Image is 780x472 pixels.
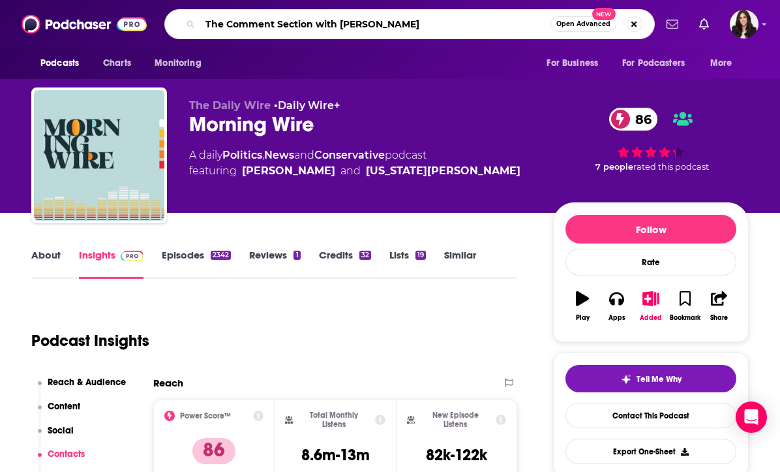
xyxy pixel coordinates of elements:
h1: Podcast Insights [31,331,149,351]
button: Share [702,283,736,330]
button: Reach & Audience [38,377,127,401]
span: Tell Me Why [637,374,682,385]
div: [US_STATE][PERSON_NAME] [366,163,520,179]
div: Open Intercom Messenger [736,401,767,433]
a: Similar [444,249,476,279]
div: Bookmark [670,314,700,322]
a: Show notifications dropdown [661,13,683,35]
button: Open AdvancedNew [550,16,616,32]
span: Charts [103,54,131,72]
a: Charts [95,51,139,76]
h3: 8.6m-13m [301,445,370,465]
span: For Podcasters [622,54,685,72]
h2: Power Score™ [180,411,231,420]
h3: 82k-122k [426,445,487,465]
a: Episodes2342 [162,249,231,279]
button: Apps [599,283,633,330]
h2: Total Monthly Listens [298,411,370,429]
button: open menu [537,51,614,76]
a: Politics [222,149,262,161]
button: open menu [614,51,704,76]
a: Reviews1 [249,249,300,279]
a: News [264,149,294,161]
div: A daily podcast [189,148,520,179]
button: Content [38,401,81,425]
input: Search podcasts, credits, & more... [200,14,550,35]
h2: Reach [153,377,183,389]
button: Play [565,283,599,330]
a: Conservative [314,149,385,161]
span: More [710,54,732,72]
button: open menu [701,51,749,76]
a: Show notifications dropdown [694,13,714,35]
img: User Profile [730,10,758,39]
span: The Daily Wire [189,99,271,112]
p: Contacts [48,448,85,460]
div: 32 [359,251,371,260]
a: John Bickley [242,163,335,179]
img: Morning Wire [34,90,164,221]
span: rated this podcast [633,162,709,172]
span: New [592,8,616,20]
span: Open Advanced [556,21,610,27]
p: Reach & Audience [48,377,126,388]
div: Rate [565,249,736,275]
a: InsightsPodchaser Pro [79,249,143,279]
div: Search podcasts, credits, & more... [164,9,655,39]
button: Bookmark [668,283,702,330]
button: Added [634,283,668,330]
span: Podcasts [40,54,79,72]
span: , [262,149,264,161]
div: Share [710,314,728,322]
span: Logged in as RebeccaShapiro [730,10,758,39]
span: Monitoring [155,54,201,72]
a: Credits32 [319,249,371,279]
div: 86 7 peoplerated this podcast [553,99,749,180]
a: About [31,249,61,279]
button: open menu [31,51,96,76]
h2: New Episode Listens [420,411,490,429]
p: 86 [192,438,235,464]
button: tell me why sparkleTell Me Why [565,365,736,392]
p: Social [48,425,74,436]
div: 1 [293,251,300,260]
img: Podchaser Pro [121,251,143,261]
span: For Business [547,54,598,72]
span: featuring [189,163,520,179]
span: 7 people [595,162,633,172]
div: Apps [608,314,625,322]
div: 2342 [211,251,231,260]
p: Content [48,401,80,412]
div: Play [576,314,590,322]
a: 86 [609,108,658,131]
button: Export One-Sheet [565,439,736,464]
img: tell me why sparkle [621,374,631,385]
button: Social [38,425,74,449]
button: Follow [565,215,736,244]
span: and [340,163,361,179]
a: Contact This Podcast [565,403,736,428]
span: 86 [622,108,658,131]
button: Show profile menu [730,10,758,39]
a: Daily Wire+ [278,99,340,112]
div: 19 [415,251,426,260]
a: Lists19 [389,249,426,279]
button: open menu [145,51,218,76]
span: • [274,99,340,112]
img: Podchaser - Follow, Share and Rate Podcasts [22,12,147,37]
span: and [294,149,314,161]
div: Added [640,314,662,322]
